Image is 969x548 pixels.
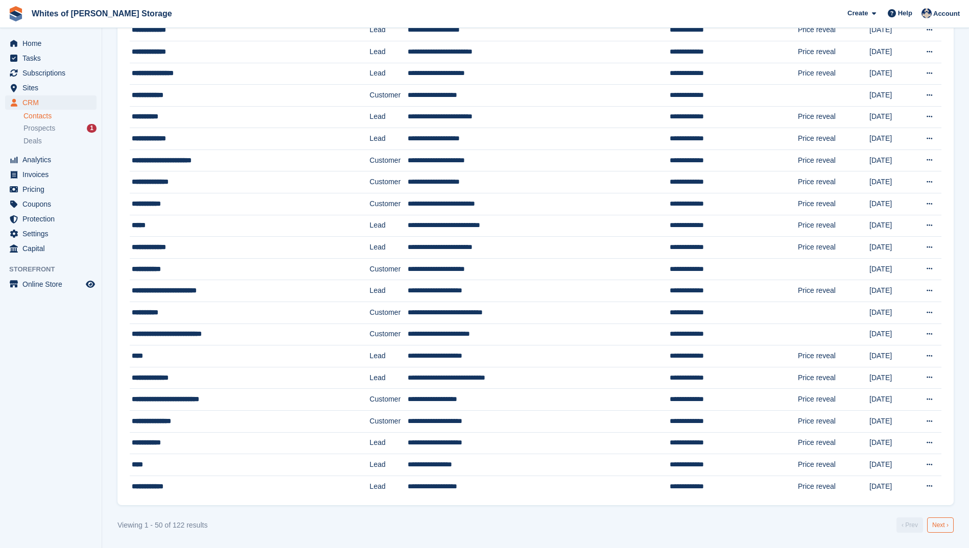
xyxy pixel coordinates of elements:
[5,51,97,65] a: menu
[23,136,42,146] span: Deals
[798,128,869,150] td: Price reveal
[869,150,915,171] td: [DATE]
[869,476,915,497] td: [DATE]
[22,277,84,291] span: Online Store
[22,212,84,226] span: Protection
[869,128,915,150] td: [DATE]
[5,36,97,51] a: menu
[869,41,915,63] td: [DATE]
[117,520,207,531] div: Viewing 1 - 50 of 122 results
[22,167,84,182] span: Invoices
[370,345,408,367] td: Lead
[869,215,915,237] td: [DATE]
[370,150,408,171] td: Customer
[894,517,956,533] nav: Pages
[869,85,915,107] td: [DATE]
[370,63,408,85] td: Lead
[798,345,869,367] td: Price reveal
[869,280,915,302] td: [DATE]
[87,124,97,133] div: 1
[869,19,915,41] td: [DATE]
[869,389,915,411] td: [DATE]
[28,5,176,22] a: Whites of [PERSON_NAME] Storage
[23,111,97,121] a: Contacts
[869,237,915,259] td: [DATE]
[921,8,932,18] img: Wendy
[896,517,923,533] a: Previous
[370,85,408,107] td: Customer
[5,197,97,211] a: menu
[927,517,954,533] a: Next
[5,66,97,80] a: menu
[370,106,408,128] td: Lead
[798,215,869,237] td: Price reveal
[370,432,408,454] td: Lead
[798,41,869,63] td: Price reveal
[370,215,408,237] td: Lead
[898,8,912,18] span: Help
[8,6,23,21] img: stora-icon-8386f47178a22dfd0bd8f6a31ec36ba5ce8667c1dd55bd0f319d3a0aa187defe.svg
[933,9,960,19] span: Account
[22,81,84,95] span: Sites
[22,51,84,65] span: Tasks
[23,123,97,134] a: Prospects 1
[370,476,408,497] td: Lead
[370,41,408,63] td: Lead
[22,241,84,256] span: Capital
[9,264,102,275] span: Storefront
[370,258,408,280] td: Customer
[798,476,869,497] td: Price reveal
[869,258,915,280] td: [DATE]
[798,106,869,128] td: Price reveal
[370,389,408,411] td: Customer
[798,280,869,302] td: Price reveal
[5,277,97,291] a: menu
[22,36,84,51] span: Home
[370,171,408,193] td: Customer
[798,150,869,171] td: Price reveal
[798,432,869,454] td: Price reveal
[23,136,97,146] a: Deals
[798,411,869,433] td: Price reveal
[370,19,408,41] td: Lead
[869,367,915,389] td: [DATE]
[370,128,408,150] td: Lead
[22,227,84,241] span: Settings
[869,193,915,215] td: [DATE]
[5,227,97,241] a: menu
[22,182,84,196] span: Pricing
[798,171,869,193] td: Price reveal
[22,66,84,80] span: Subscriptions
[798,63,869,85] td: Price reveal
[5,153,97,167] a: menu
[84,278,97,290] a: Preview store
[869,345,915,367] td: [DATE]
[798,389,869,411] td: Price reveal
[370,323,408,345] td: Customer
[798,367,869,389] td: Price reveal
[798,19,869,41] td: Price reveal
[5,212,97,226] a: menu
[5,167,97,182] a: menu
[869,171,915,193] td: [DATE]
[370,237,408,259] td: Lead
[869,432,915,454] td: [DATE]
[847,8,868,18] span: Create
[370,302,408,324] td: Customer
[22,197,84,211] span: Coupons
[370,411,408,433] td: Customer
[22,153,84,167] span: Analytics
[22,95,84,110] span: CRM
[869,454,915,476] td: [DATE]
[798,237,869,259] td: Price reveal
[370,193,408,215] td: Customer
[5,241,97,256] a: menu
[370,367,408,389] td: Lead
[869,302,915,324] td: [DATE]
[23,123,55,133] span: Prospects
[869,63,915,85] td: [DATE]
[798,193,869,215] td: Price reveal
[370,280,408,302] td: Lead
[869,323,915,345] td: [DATE]
[798,454,869,476] td: Price reveal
